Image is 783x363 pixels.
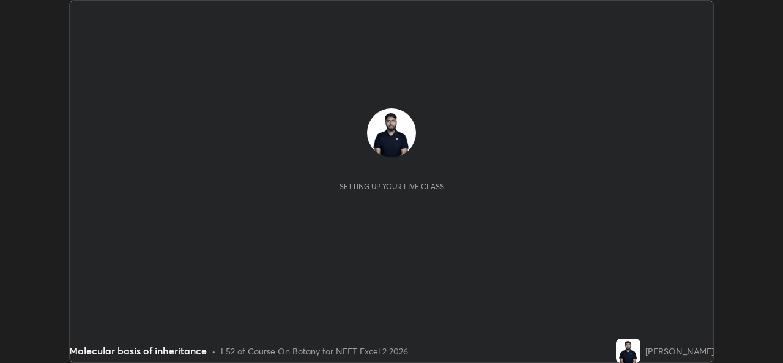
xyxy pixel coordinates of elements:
div: Setting up your live class [340,182,444,191]
div: L52 of Course On Botany for NEET Excel 2 2026 [221,345,408,357]
img: 030e5b4cae10478b83d40f320708acab.jpg [367,108,416,157]
div: • [212,345,216,357]
div: Molecular basis of inheritance [69,343,207,358]
div: [PERSON_NAME] [645,345,714,357]
img: 030e5b4cae10478b83d40f320708acab.jpg [616,339,640,363]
